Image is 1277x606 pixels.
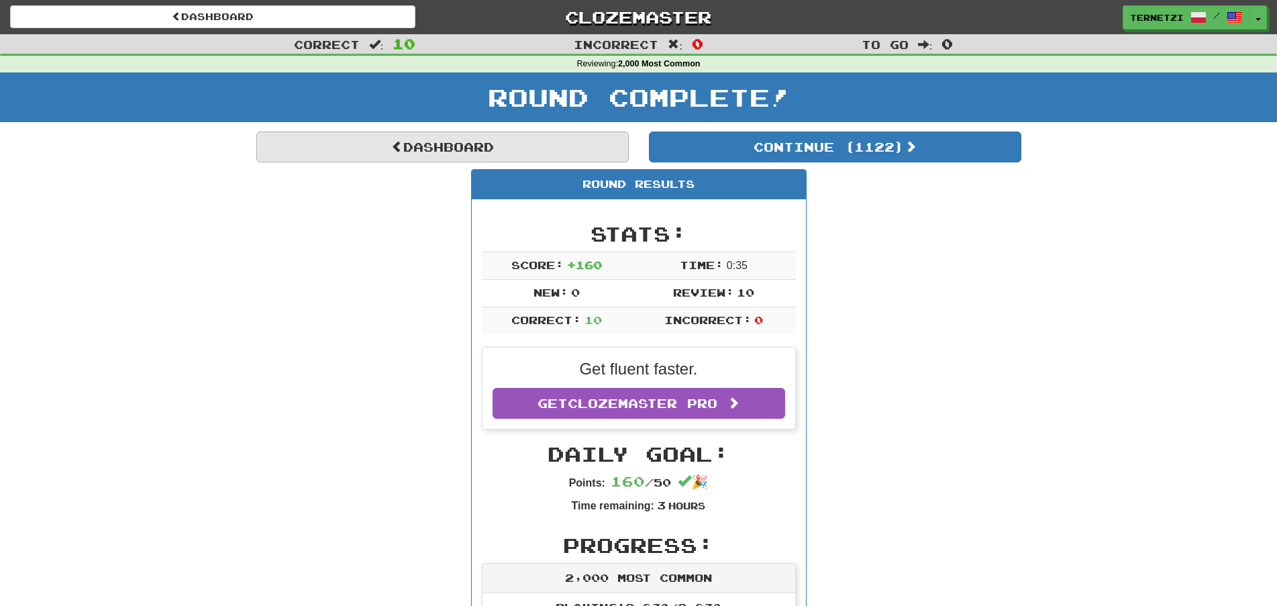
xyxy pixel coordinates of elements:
[569,477,605,489] strong: Points:
[294,38,360,51] span: Correct
[482,534,796,556] h2: Progress:
[668,500,705,511] small: Hours
[611,476,671,489] span: / 50
[511,313,581,326] span: Correct:
[673,286,734,299] span: Review:
[678,474,708,489] span: 🎉
[584,313,602,326] span: 10
[668,39,682,50] span: :
[657,499,666,511] span: 3
[1213,11,1220,20] span: /
[256,132,629,162] a: Dashboard
[727,260,748,271] span: 0 : 35
[571,286,580,299] span: 0
[692,36,703,52] span: 0
[1123,5,1250,30] a: ternetzi /
[618,59,700,68] strong: 2,000 Most Common
[611,473,645,489] span: 160
[649,132,1021,162] button: Continue (1122)
[493,358,785,381] p: Get fluent faster.
[10,5,415,28] a: Dashboard
[493,388,785,419] a: GetClozemaster Pro
[754,313,763,326] span: 0
[369,39,384,50] span: :
[862,38,909,51] span: To go
[941,36,953,52] span: 0
[533,286,568,299] span: New:
[436,5,841,29] a: Clozemaster
[664,313,752,326] span: Incorrect:
[568,396,717,411] span: Clozemaster Pro
[567,258,602,271] span: + 160
[472,170,806,199] div: Round Results
[482,223,796,245] h2: Stats:
[574,38,658,51] span: Incorrect
[482,564,795,593] div: 2,000 Most Common
[680,258,723,271] span: Time:
[737,286,754,299] span: 10
[918,39,933,50] span: :
[511,258,564,271] span: Score:
[393,36,415,52] span: 10
[5,84,1272,111] h1: Round Complete!
[482,443,796,465] h2: Daily Goal:
[572,500,654,511] strong: Time remaining:
[1130,11,1184,23] span: ternetzi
